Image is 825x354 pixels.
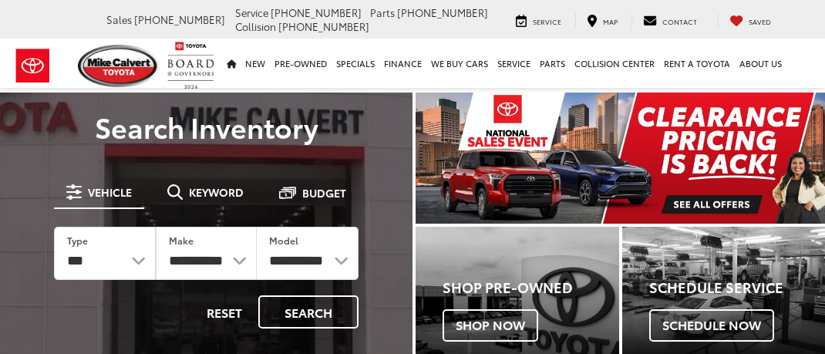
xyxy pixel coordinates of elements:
a: Parts [535,39,570,88]
a: About Us [735,39,786,88]
span: Shop Now [443,309,538,342]
img: Toyota [4,41,62,91]
button: Search [258,295,359,329]
img: Mike Calvert Toyota [78,45,160,87]
h4: Shop Pre-Owned [443,280,619,295]
span: Keyword [189,187,244,197]
span: Budget [302,187,346,198]
a: Home [222,39,241,88]
label: Type [67,234,88,247]
a: Pre-Owned [270,39,332,88]
span: Parts [370,5,395,19]
a: New [241,39,270,88]
span: Schedule Now [649,309,774,342]
a: My Saved Vehicles [718,13,783,28]
span: [PHONE_NUMBER] [271,5,362,19]
label: Make [169,234,194,247]
span: [PHONE_NUMBER] [397,5,488,19]
a: Service [493,39,535,88]
button: Reset [194,295,255,329]
span: Sales [106,12,132,26]
div: carousel slide number 1 of 1 [416,93,825,224]
section: Carousel section with vehicle pictures - may contain disclaimers. [416,93,825,224]
a: Rent a Toyota [659,39,735,88]
span: Service [235,5,268,19]
span: [PHONE_NUMBER] [134,12,225,26]
a: Map [575,13,629,28]
a: Finance [379,39,426,88]
label: Model [269,234,298,247]
a: Contact [631,13,709,28]
span: [PHONE_NUMBER] [278,19,369,33]
span: Vehicle [88,187,132,197]
a: Specials [332,39,379,88]
img: Clearance Pricing Is Back [416,93,825,224]
a: Collision Center [570,39,659,88]
span: Map [603,16,618,26]
a: WE BUY CARS [426,39,493,88]
span: Saved [749,16,771,26]
span: Contact [662,16,697,26]
span: Collision [235,19,276,33]
a: Service [504,13,573,28]
span: Service [533,16,561,26]
h3: Search Inventory [32,111,380,142]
